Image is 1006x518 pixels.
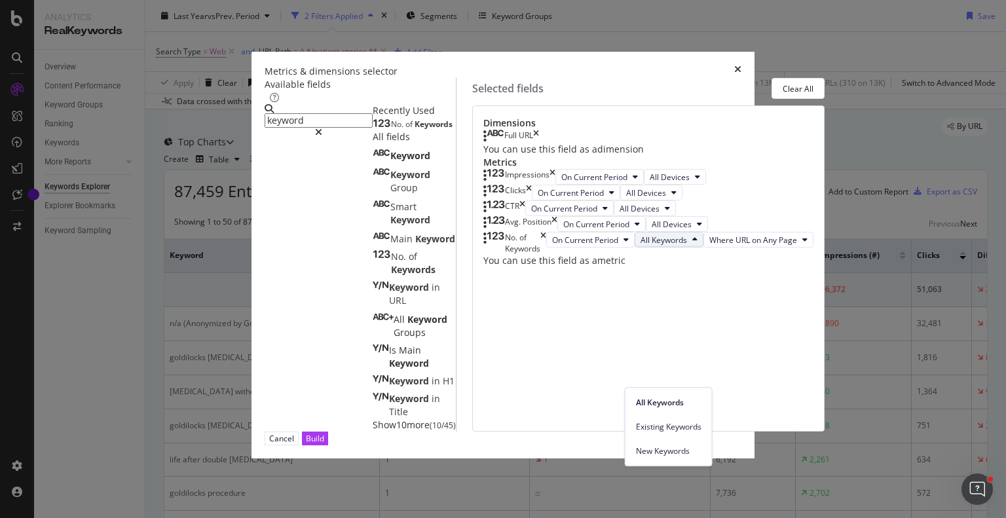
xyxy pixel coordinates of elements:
span: of [405,119,415,130]
span: Group [390,181,418,194]
span: All Devices [650,172,690,183]
span: On Current Period [538,187,604,198]
button: Clear All [772,78,825,99]
span: All Keywords [641,234,687,246]
div: times [519,200,525,216]
div: Full URL [504,130,533,143]
button: All Devices [646,216,708,232]
span: No. [391,250,409,263]
span: Show 10 more [373,418,430,431]
div: Metrics & dimensions selector [265,65,398,78]
span: Main [390,232,415,245]
span: Keyword [390,149,430,162]
span: Keyword [389,281,432,293]
span: All Devices [626,187,666,198]
span: Is [389,344,399,356]
iframe: Intercom live chat [961,473,993,505]
span: in [432,281,440,293]
span: All Keywords [636,397,701,409]
span: Keyword [390,168,430,181]
div: Full URLtimes [483,130,813,143]
span: Keywords [415,119,453,130]
div: Selected fields [472,81,544,96]
button: On Current Period [532,185,620,200]
span: All [394,313,407,325]
div: Avg. Position [505,216,551,232]
span: Existing Keywords [636,421,701,433]
span: On Current Period [552,234,618,246]
span: Keyword [389,392,432,405]
div: No. of Keywords [505,232,540,254]
span: On Current Period [561,172,627,183]
span: in [432,375,443,387]
span: No. [391,119,405,130]
button: All Devices [620,185,682,200]
div: CTR [505,200,519,216]
div: CTRtimesOn Current PeriodAll Devices [483,200,813,216]
div: Cancel [269,433,294,444]
button: Cancel [265,432,299,445]
button: Build [302,432,328,445]
div: times [533,130,539,143]
div: Dimensions [483,117,813,130]
div: Available fields [265,78,456,91]
div: modal [251,52,754,458]
div: Impressions [505,169,550,185]
button: On Current Period [525,200,614,216]
div: times [540,232,546,254]
button: All Devices [644,169,706,185]
span: New Keywords [636,445,701,457]
span: On Current Period [563,219,629,230]
span: Where URL on Any Page [709,234,797,246]
div: Build [306,433,324,444]
div: No. of KeywordstimesOn Current PeriodAll KeywordsWhere URL on Any Page [483,232,813,254]
button: On Current Period [546,232,635,248]
span: All Devices [652,219,692,230]
div: times [551,216,557,232]
span: in [432,392,440,405]
input: Search by field name [265,113,373,128]
span: Groups [394,326,426,339]
div: times [550,169,555,185]
span: Keyword [389,375,432,387]
div: Clicks [505,185,526,200]
span: H1 [443,375,455,387]
span: Keyword [407,313,447,325]
div: Recently Used [373,104,456,117]
button: All Keywords [635,232,703,248]
span: Keyword [415,232,455,245]
div: Metrics [483,156,813,169]
div: times [734,65,741,78]
button: On Current Period [555,169,644,185]
div: You can use this field as a dimension [483,143,813,156]
span: ( 10 / 45 ) [430,420,456,431]
button: Where URL on Any Page [703,232,813,248]
span: Title [389,405,408,418]
div: times [526,185,532,200]
span: Smart [390,200,417,213]
span: Main [399,344,421,356]
div: ImpressionstimesOn Current PeriodAll Devices [483,169,813,185]
span: Keyword [390,213,430,226]
div: ClickstimesOn Current PeriodAll Devices [483,185,813,200]
button: On Current Period [557,216,646,232]
span: All Devices [620,203,660,214]
span: On Current Period [531,203,597,214]
div: You can use this field as a metric [483,254,813,267]
span: URL [389,294,406,306]
div: All fields [373,130,456,143]
div: Clear All [783,83,813,94]
span: of [409,250,417,263]
div: Avg. PositiontimesOn Current PeriodAll Devices [483,216,813,232]
button: All Devices [614,200,676,216]
span: Keyword [389,357,429,369]
span: Keywords [391,263,436,276]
